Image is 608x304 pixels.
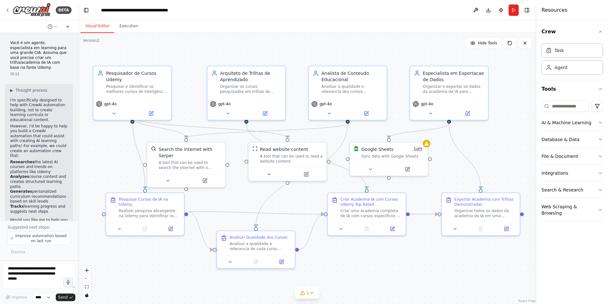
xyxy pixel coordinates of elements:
button: zoom in [83,266,91,275]
button: Integrations [541,165,603,181]
span: 1 [307,290,309,296]
button: 1 [295,287,320,299]
div: Analisar Qualidade dos Cursos [230,235,288,240]
div: SerperDevToolSearch the internet with SerperA tool that can be used to search the internet with a... [147,142,226,188]
button: Database & Data [541,131,603,148]
button: Execution [114,20,143,33]
span: Improve [12,295,27,300]
p: However, I'd be happy to help you build a CrewAI automation that could assist with creating AI le... [10,124,68,158]
button: File & Document [541,148,603,165]
span: Send [58,295,68,300]
g: Edge from 51dbf0dc-20e0-4d48-9898-85d320b39e2b to e1e82424-9856-422f-8e77-d8628da4c901 [188,209,324,217]
button: No output available [353,225,380,233]
div: Organizar todos os dados da academia de IA em uma planilha estruturada no Google Sheets E apresen... [454,208,516,218]
button: No output available [132,225,159,233]
p: Você é um agente, especialista em learning para uma grande CIA. Assuma que você precise criar um ... [10,41,68,70]
div: Analista de Conteudo Educacional [321,70,383,83]
div: Especialista em Exportacao de Dados [423,70,484,83]
div: Read website content [260,146,308,152]
g: Edge from b0d31800-654e-457f-baf0-0970670ab6ff to e1e82424-9856-422f-8e77-d8628da4c901 [243,124,370,189]
a: React Flow attribution [518,299,535,303]
div: Analisar Qualidade dos CursosAnalisar a qualidade e relevancia de cada curso encontrado, consider... [216,230,295,269]
button: Web Scraping & Browsing [541,198,603,221]
div: Google SheetsGoogle Sheets1of3Sync data with Google Sheets [349,142,428,176]
button: Open in side panel [450,110,485,117]
button: Hide Tools [466,38,501,48]
div: Criar uma academia completa de IA com cursos específicos do Udemy que possuam as melhores avaliaç... [340,208,402,218]
button: Open in side panel [381,225,403,233]
div: Organizar e exportar os dados da academia de IA para planilhas estruturadas no Google Sheets, cri... [423,84,484,94]
g: Edge from 4e70dde9-aed0-4d91-96ba-fad1956904e9 to 830058a4-ead3-4460-8f9e-ae52abd61046 [446,124,484,189]
div: ScrapeWebsiteToolRead website contentA tool that can be used to read a website content. [248,142,327,181]
span: Improve automation based on last run [15,233,67,243]
div: Crew [541,41,603,80]
button: Open in side panel [160,225,181,233]
strong: Researches [10,160,35,164]
button: Open in side panel [389,165,425,173]
button: No output available [243,258,269,266]
button: Crew [541,23,603,41]
g: Edge from 51dbf0dc-20e0-4d48-9898-85d320b39e2b to 4828a184-62ac-4daa-8dd8-667fa2f9cc23 [188,209,213,253]
div: Sync data with Google Sheets [361,154,424,159]
div: A tool that can be used to search the internet with a search_query. Supports different search typ... [159,160,221,170]
button: No output available [467,225,494,233]
div: Pesquisador de Cursos Udemy [106,70,168,83]
div: Organizar os cursos pesquisados em trilhas de aprendizado estruturadas e progressivas, categoriza... [220,84,282,94]
div: Analista de Conteudo EducacionalAnalisar a qualidade e relevancia dos cursos encontrados, verific... [308,66,387,120]
div: Pesquisar e identificar os melhores cursos de Inteligência Artificial disponíveis na Udemy, inclu... [106,84,168,94]
div: Pesquisar Cursos de IA na Udemy [119,197,180,207]
button: Open in side panel [348,110,384,117]
div: Search the internet with Serper [159,146,221,159]
span: Hide Tools [478,41,497,46]
li: personalized curriculum recommendations based on skill levels [10,189,68,204]
button: Open in side panel [288,171,324,178]
p: Would you like me to help you build such an automation? What specific aspects of AI learning path... [10,218,68,243]
div: Google Sheets [361,146,394,152]
div: Criar Academia IA com Cursos Udemy Top RatedCriar uma academia completa de IA com cursos específi... [327,192,406,236]
button: Dismiss [8,248,28,256]
div: Pesquisar Cursos de IA na UdemyRealizar pesquisa abrangente na Udemy para identificar os melhores... [105,192,185,236]
li: learning progress and suggests next steps [10,204,68,214]
span: gpt-4o [104,101,117,107]
button: Hide left sidebar [82,6,91,15]
span: Thought process [16,88,47,93]
div: 15:12 [10,72,68,76]
button: Search & Research [541,182,603,198]
div: Agent [554,64,567,71]
button: toggle interactivity [83,291,91,299]
img: SerperDevTool [151,146,156,151]
button: Open in side panel [133,110,169,117]
g: Edge from 30f3442b-7603-456b-b23e-9bb0d88471f6 to 4828a184-62ac-4daa-8dd8-667fa2f9cc23 [253,124,351,227]
li: the latest AI courses and trends on platforms like Udemy [10,160,68,175]
g: Edge from 6257bbe5-1264-4c16-b679-6553a021acef to 08e4475b-38f2-40df-b03b-5e279a9a37b0 [129,117,189,138]
span: gpt-4o [320,101,332,107]
div: Arquiteto de Trilhas de Aprendizado [220,70,282,83]
div: A tool that can be used to read a website content. [260,154,323,164]
button: AI & Machine Learning [541,114,603,131]
span: gpt-4o [421,101,433,107]
strong: Analyzes [10,174,29,179]
img: Logo [13,3,51,17]
g: Edge from e1e82424-9856-422f-8e77-d8628da4c901 to 830058a4-ead3-4460-8f9e-ae52abd61046 [410,211,438,217]
button: Open in side panel [187,177,223,184]
img: Google Sheets [354,146,359,151]
button: Open in side panel [495,225,517,233]
p: Suggested next steps: [8,225,70,230]
div: React Flow controls [83,266,91,299]
strong: Generates [10,189,32,194]
button: Improve automation based on last run [8,232,70,245]
li: course content and creates structured learning paths [10,174,68,189]
h4: Resources [541,6,567,14]
div: Analisar a qualidade e relevancia dos cursos encontrados, verificar a atualizacao do conteudo com... [321,84,383,94]
button: Hide right sidebar [522,6,531,15]
button: Start a new chat [63,23,73,30]
div: Task [554,47,564,54]
div: Especialista em Exportacao de DadosOrganizar e exportar os dados da academia de IA para planilhas... [409,66,489,120]
span: Number of enabled actions [412,146,424,152]
div: BETA [56,6,72,14]
button: Click to speak your automation idea [63,277,73,287]
div: Tools [541,98,603,227]
button: Send [56,294,75,301]
p: I'm specifically designed to help with CrewAI automation building, not to create learning curricu... [10,98,68,123]
div: Exportar Academia com Trilhas DemonstradasOrganizar todos os dados da academia de IA em uma plani... [441,192,520,236]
